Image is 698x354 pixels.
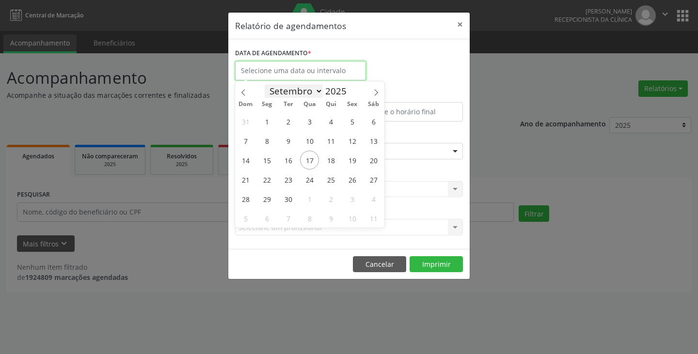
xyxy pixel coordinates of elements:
[279,170,298,189] span: Setembro 23, 2025
[321,209,340,228] span: Outubro 9, 2025
[300,209,319,228] span: Outubro 8, 2025
[320,101,342,108] span: Qui
[351,87,463,102] label: ATÉ
[236,170,255,189] span: Setembro 21, 2025
[342,101,363,108] span: Sex
[364,209,383,228] span: Outubro 11, 2025
[343,170,362,189] span: Setembro 26, 2025
[235,46,311,61] label: DATA DE AGENDAMENTO
[299,101,320,108] span: Qua
[321,112,340,131] span: Setembro 4, 2025
[236,112,255,131] span: Agosto 31, 2025
[265,84,323,98] select: Month
[235,19,346,32] h5: Relatório de agendamentos
[321,151,340,169] span: Setembro 18, 2025
[300,170,319,189] span: Setembro 24, 2025
[235,61,366,80] input: Selecione uma data ou intervalo
[256,101,278,108] span: Seg
[450,13,470,36] button: Close
[364,131,383,150] span: Setembro 13, 2025
[351,102,463,122] input: Selecione o horário final
[257,189,276,208] span: Setembro 29, 2025
[236,131,255,150] span: Setembro 7, 2025
[300,131,319,150] span: Setembro 10, 2025
[364,189,383,208] span: Outubro 4, 2025
[323,85,355,97] input: Year
[279,131,298,150] span: Setembro 9, 2025
[364,170,383,189] span: Setembro 27, 2025
[343,209,362,228] span: Outubro 10, 2025
[363,101,384,108] span: Sáb
[321,131,340,150] span: Setembro 11, 2025
[353,256,406,273] button: Cancelar
[343,112,362,131] span: Setembro 5, 2025
[257,209,276,228] span: Outubro 6, 2025
[410,256,463,273] button: Imprimir
[364,151,383,169] span: Setembro 20, 2025
[279,209,298,228] span: Outubro 7, 2025
[300,112,319,131] span: Setembro 3, 2025
[364,112,383,131] span: Setembro 6, 2025
[236,189,255,208] span: Setembro 28, 2025
[300,151,319,169] span: Setembro 17, 2025
[278,101,299,108] span: Ter
[257,170,276,189] span: Setembro 22, 2025
[257,151,276,169] span: Setembro 15, 2025
[279,112,298,131] span: Setembro 2, 2025
[279,189,298,208] span: Setembro 30, 2025
[257,112,276,131] span: Setembro 1, 2025
[300,189,319,208] span: Outubro 1, 2025
[279,151,298,169] span: Setembro 16, 2025
[343,151,362,169] span: Setembro 19, 2025
[321,170,340,189] span: Setembro 25, 2025
[235,101,256,108] span: Dom
[343,131,362,150] span: Setembro 12, 2025
[343,189,362,208] span: Outubro 3, 2025
[257,131,276,150] span: Setembro 8, 2025
[236,209,255,228] span: Outubro 5, 2025
[321,189,340,208] span: Outubro 2, 2025
[236,151,255,169] span: Setembro 14, 2025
